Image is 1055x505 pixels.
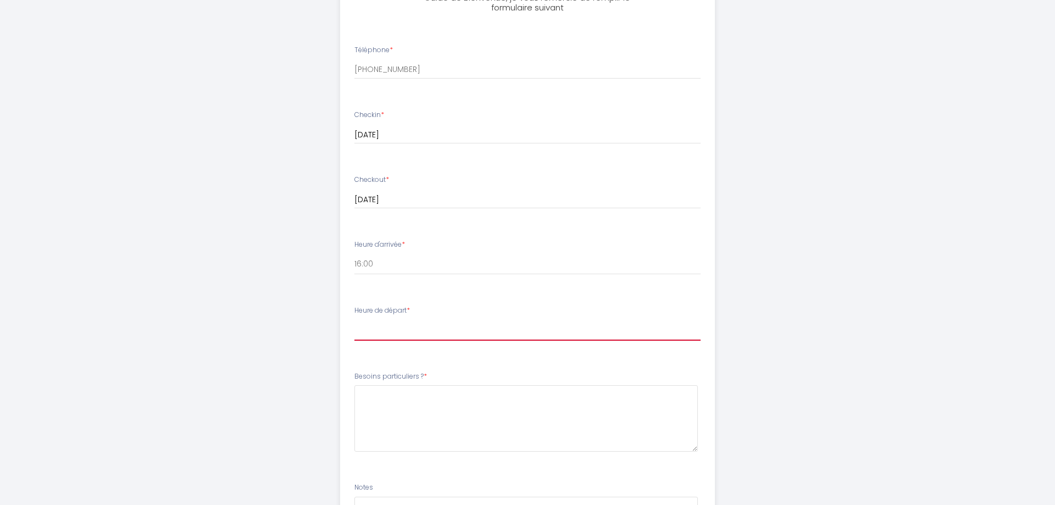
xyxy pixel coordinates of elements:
label: Téléphone [354,45,393,56]
label: Heure d'arrivée [354,240,405,250]
label: Checkout [354,175,389,185]
label: Heure de départ [354,306,410,316]
label: Besoins particuliers ? [354,371,427,382]
label: Notes [354,482,373,493]
label: Checkin [354,110,384,120]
